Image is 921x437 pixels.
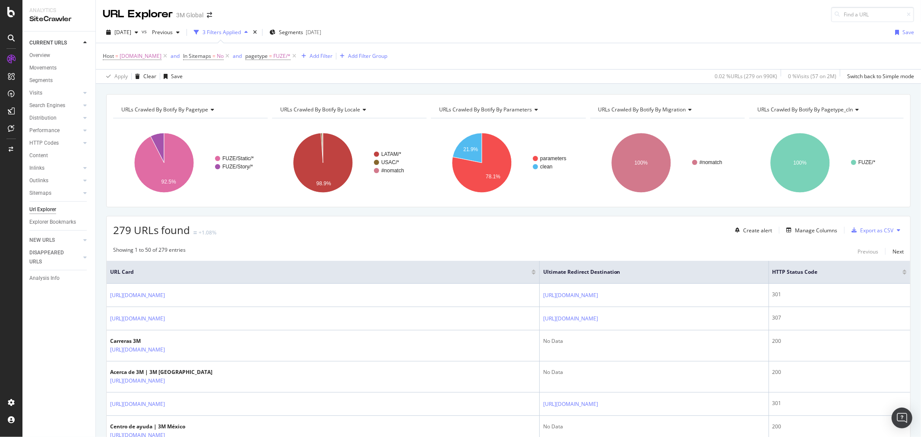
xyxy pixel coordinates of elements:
span: = [115,52,118,60]
a: CURRENT URLS [29,38,81,47]
div: +1.08% [199,229,216,236]
a: DISAPPEARED URLS [29,248,81,266]
span: Ultimate Redirect Destination [543,268,752,276]
button: Save [892,25,914,39]
div: 301 [772,399,907,407]
div: 200 [772,423,907,431]
text: #nomatch [381,168,404,174]
div: Add Filter [310,52,332,60]
span: URLs Crawled By Botify By locale [280,106,360,113]
h4: URLs Crawled By Botify By pagetype [120,103,260,117]
button: Save [160,70,183,83]
div: Overview [29,51,50,60]
a: Sitemaps [29,189,81,198]
a: Inlinks [29,164,81,173]
a: Distribution [29,114,81,123]
a: Performance [29,126,81,135]
svg: A chart. [590,125,745,200]
a: [URL][DOMAIN_NAME] [110,400,165,408]
div: Previous [858,248,878,255]
button: Previous [858,246,878,256]
a: [URL][DOMAIN_NAME] [110,314,165,323]
div: 3 Filters Applied [203,28,241,36]
a: Analysis Info [29,274,89,283]
text: 92.5% [161,179,176,185]
div: 301 [772,291,907,298]
svg: A chart. [113,125,268,200]
a: [URL][DOMAIN_NAME] [543,291,598,300]
button: Create alert [731,223,772,237]
div: DISAPPEARED URLS [29,248,73,266]
text: 78.1% [486,174,500,180]
div: 307 [772,314,907,322]
div: Showing 1 to 50 of 279 entries [113,246,186,256]
div: and [233,52,242,60]
div: No Data [543,423,765,431]
a: Search Engines [29,101,81,110]
div: Carreras 3M [110,337,203,345]
text: parameters [540,155,567,161]
h4: URLs Crawled By Botify By locale [279,103,419,117]
div: CURRENT URLS [29,38,67,47]
span: 279 URLs found [113,223,190,237]
h4: URLs Crawled By Botify By migration [597,103,737,117]
a: Url Explorer [29,205,89,214]
div: Analysis Info [29,274,60,283]
button: and [171,52,180,60]
a: Movements [29,63,89,73]
div: Open Intercom Messenger [892,408,912,428]
text: 100% [634,160,648,166]
div: Performance [29,126,60,135]
div: [DATE] [306,28,321,36]
button: Switch back to Simple mode [844,70,914,83]
h4: URLs Crawled By Botify By parameters [437,103,578,117]
button: 3 Filters Applied [190,25,251,39]
text: USAC/* [381,159,399,165]
a: [URL][DOMAIN_NAME] [543,314,598,323]
div: Create alert [743,227,772,234]
div: 0 % Visits ( 57 on 2M ) [788,73,836,80]
text: 100% [793,160,807,166]
div: No Data [543,368,765,376]
div: times [251,28,259,37]
div: Save [171,73,183,80]
div: Content [29,151,48,160]
div: URL Explorer [103,7,173,22]
div: No Data [543,337,765,345]
img: Equal [193,231,197,234]
div: arrow-right-arrow-left [207,12,212,18]
a: [URL][DOMAIN_NAME] [543,400,598,408]
div: Visits [29,89,42,98]
div: Movements [29,63,57,73]
button: Clear [132,70,156,83]
div: Switch back to Simple mode [847,73,914,80]
span: Segments [279,28,303,36]
text: clean [540,164,553,170]
text: 98.9% [316,180,331,187]
div: Distribution [29,114,57,123]
div: Manage Columns [795,227,837,234]
div: Sitemaps [29,189,51,198]
text: FUZE/* [858,159,876,165]
span: URLs Crawled By Botify By migration [598,106,686,113]
a: [URL][DOMAIN_NAME] [110,345,165,354]
div: Acerca de 3M | 3M [GEOGRAPHIC_DATA] [110,368,212,376]
a: Content [29,151,89,160]
svg: A chart. [431,125,586,200]
a: [URL][DOMAIN_NAME] [110,291,165,300]
div: 200 [772,368,907,376]
span: Host [103,52,114,60]
a: Segments [29,76,89,85]
div: Inlinks [29,164,44,173]
svg: A chart. [272,125,427,200]
span: Previous [149,28,173,36]
div: Url Explorer [29,205,56,214]
svg: A chart. [749,125,904,200]
button: Export as CSV [848,223,893,237]
div: 0.02 % URLs ( 279 on 990K ) [715,73,777,80]
span: FUZE/* [273,50,291,62]
span: pagetype [245,52,268,60]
